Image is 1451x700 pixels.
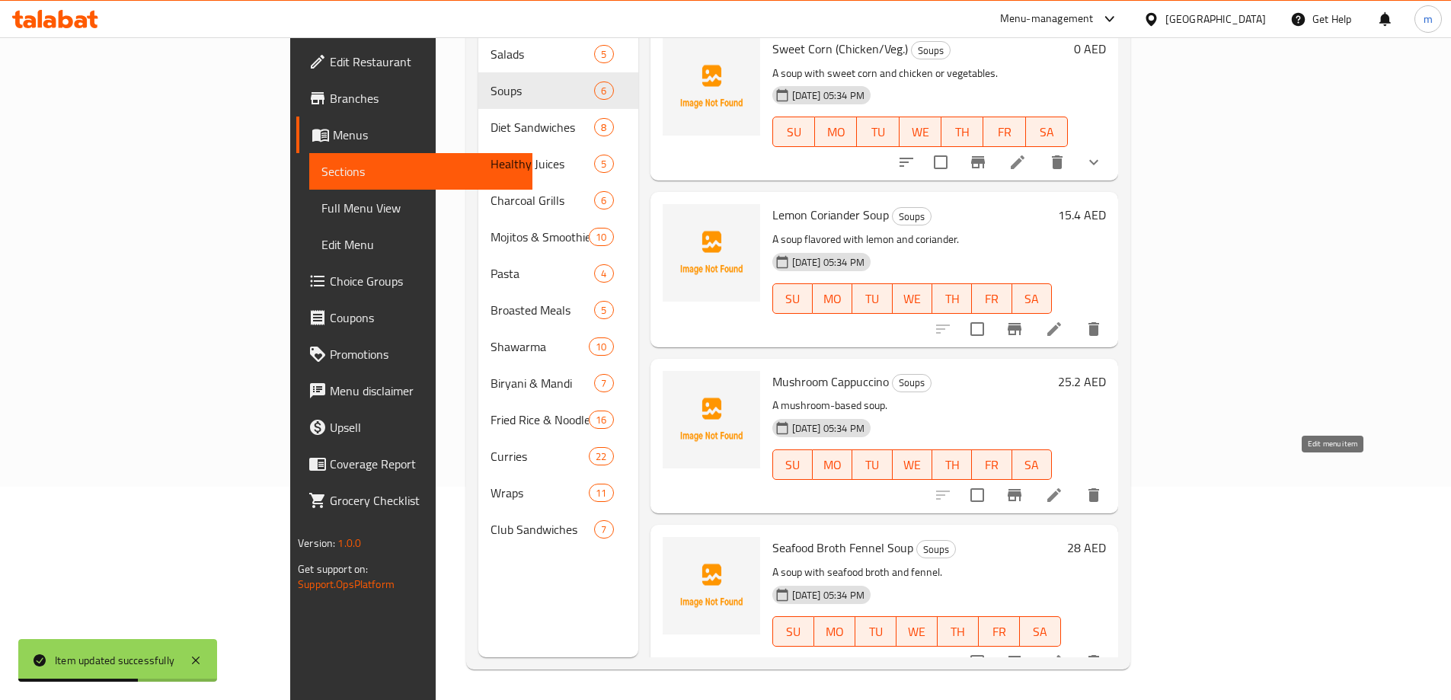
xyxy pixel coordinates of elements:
[589,228,613,246] div: items
[852,283,892,314] button: TU
[594,374,613,392] div: items
[996,311,1033,347] button: Branch-specific-item
[1032,121,1062,143] span: SA
[911,41,951,59] div: Soups
[1012,283,1052,314] button: SA
[978,454,1005,476] span: FR
[863,121,893,143] span: TU
[595,84,612,98] span: 6
[903,621,932,643] span: WE
[590,413,612,427] span: 16
[663,38,760,136] img: Sweet Corn (Chicken/Veg.)
[491,155,595,173] div: Healthy Juices
[893,283,932,314] button: WE
[594,264,613,283] div: items
[972,449,1012,480] button: FR
[330,53,520,71] span: Edit Restaurant
[857,117,899,147] button: TU
[1058,204,1106,225] h6: 15.4 AED
[979,616,1020,647] button: FR
[321,162,520,181] span: Sections
[491,191,595,209] span: Charcoal Grills
[899,288,926,310] span: WE
[330,491,520,510] span: Grocery Checklist
[491,301,595,319] div: Broasted Meals
[1074,38,1106,59] h6: 0 AED
[1026,621,1055,643] span: SA
[478,511,638,548] div: Club Sandwiches7
[1058,371,1106,392] h6: 25.2 AED
[478,109,638,145] div: Diet Sandwiches8
[663,204,760,302] img: Lemon Coriander Soup
[491,82,595,100] span: Soups
[1045,653,1063,671] a: Edit menu item
[888,144,925,181] button: sort-choices
[892,207,932,225] div: Soups
[772,230,1052,249] p: A soup flavored with lemon and coriander.
[1018,454,1046,476] span: SA
[786,421,871,436] span: [DATE] 05:34 PM
[595,47,612,62] span: 5
[996,644,1033,680] button: Branch-specific-item
[899,454,926,476] span: WE
[893,449,932,480] button: WE
[330,418,520,436] span: Upsell
[1008,153,1027,171] a: Edit menu item
[1012,449,1052,480] button: SA
[296,117,532,153] a: Menus
[858,454,886,476] span: TU
[1075,144,1112,181] button: show more
[595,193,612,208] span: 6
[478,145,638,182] div: Healthy Juices5
[491,520,595,539] div: Club Sandwiches
[852,449,892,480] button: TU
[55,652,174,669] div: Item updated successfully
[941,117,983,147] button: TH
[938,616,979,647] button: TH
[478,36,638,72] div: Salads5
[589,484,613,502] div: items
[309,226,532,263] a: Edit Menu
[491,45,595,63] div: Salads
[948,121,977,143] span: TH
[858,288,886,310] span: TU
[491,337,590,356] div: Shawarma
[589,447,613,465] div: items
[594,155,613,173] div: items
[478,401,638,438] div: Fried Rice & Noodles16
[296,409,532,446] a: Upsell
[595,523,612,537] span: 7
[821,121,851,143] span: MO
[330,455,520,473] span: Coverage Report
[298,533,335,553] span: Version:
[772,536,913,559] span: Seafood Broth Fennel Soup
[296,299,532,336] a: Coupons
[772,283,813,314] button: SU
[813,449,852,480] button: MO
[594,45,613,63] div: items
[892,374,932,392] div: Soups
[337,533,361,553] span: 1.0.0
[333,126,520,144] span: Menus
[491,228,590,246] div: Mojitos & Smoothies
[594,520,613,539] div: items
[972,283,1012,314] button: FR
[491,484,590,502] span: Wraps
[1018,288,1046,310] span: SA
[786,588,871,603] span: [DATE] 05:34 PM
[491,264,595,283] div: Pasta
[779,454,807,476] span: SU
[478,30,638,554] nav: Menu sections
[1075,644,1112,680] button: delete
[1000,10,1094,28] div: Menu-management
[321,199,520,217] span: Full Menu View
[478,292,638,328] div: Broasted Meals5
[938,288,966,310] span: TH
[321,235,520,254] span: Edit Menu
[1085,153,1103,171] svg: Show Choices
[1045,320,1063,338] a: Edit menu item
[819,454,846,476] span: MO
[491,447,590,465] span: Curries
